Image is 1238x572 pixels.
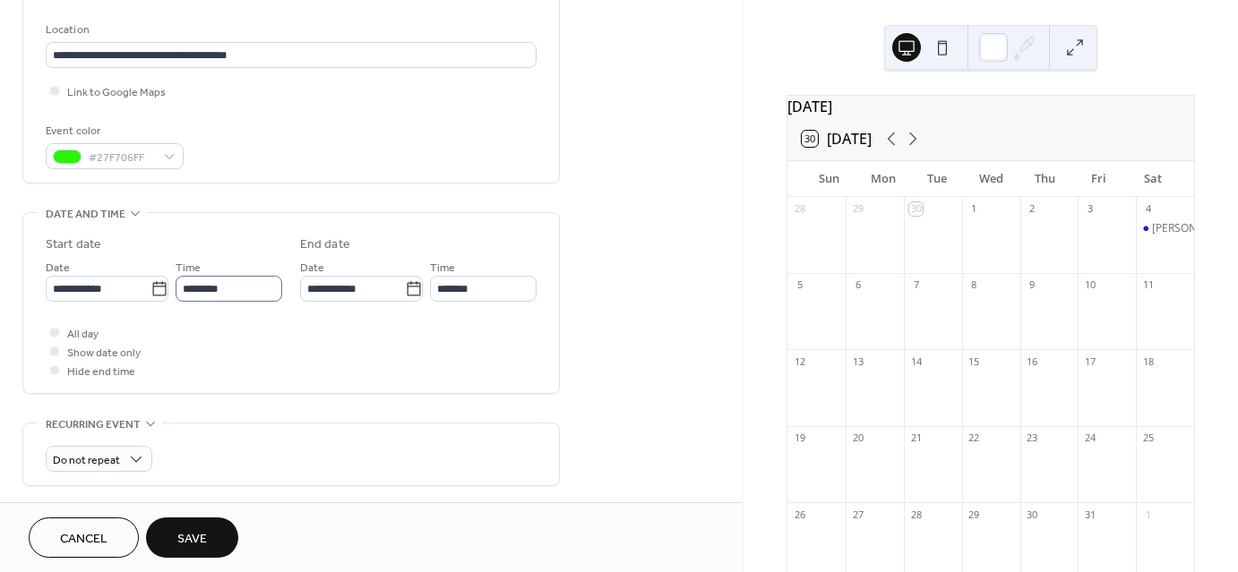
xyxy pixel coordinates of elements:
[851,354,864,368] div: 13
[1141,202,1155,216] div: 4
[60,530,107,549] span: Cancel
[67,363,135,381] span: Hide end time
[1083,354,1096,368] div: 17
[177,530,207,549] span: Save
[1083,202,1096,216] div: 3
[795,126,878,151] button: 30[DATE]
[793,278,806,292] div: 5
[1083,431,1096,445] div: 24
[910,161,964,197] div: Tue
[967,508,981,521] div: 29
[1083,278,1096,292] div: 10
[909,508,923,521] div: 28
[1071,161,1125,197] div: Fri
[851,278,864,292] div: 6
[1141,431,1155,445] div: 25
[46,21,533,39] div: Location
[1141,508,1155,521] div: 1
[967,354,981,368] div: 15
[793,508,806,521] div: 26
[967,431,981,445] div: 22
[1083,508,1096,521] div: 31
[300,259,324,277] span: Date
[29,517,139,558] button: Cancel
[1026,508,1039,521] div: 30
[1018,161,1071,197] div: Thu
[67,344,141,363] span: Show date only
[46,235,101,254] div: Start date
[46,259,70,277] span: Date
[793,431,806,445] div: 19
[1141,354,1155,368] div: 18
[964,161,1018,197] div: Wed
[967,278,981,292] div: 8
[300,235,350,254] div: End date
[430,259,455,277] span: Time
[46,122,180,141] div: Event color
[855,161,909,197] div: Mon
[851,508,864,521] div: 27
[46,205,125,224] span: Date and time
[851,202,864,216] div: 29
[909,202,923,216] div: 30
[1026,202,1039,216] div: 2
[67,83,166,102] span: Link to Google Maps
[909,431,923,445] div: 21
[787,96,1194,117] div: [DATE]
[1136,221,1194,236] div: Rad Chad's Regular Rendezvous
[176,259,201,277] span: Time
[851,431,864,445] div: 20
[1026,431,1039,445] div: 23
[46,415,141,434] span: Recurring event
[89,149,155,167] span: #27F706FF
[909,354,923,368] div: 14
[1026,354,1039,368] div: 16
[802,161,855,197] div: Sun
[1126,161,1180,197] div: Sat
[967,202,981,216] div: 1
[793,354,806,368] div: 12
[1141,278,1155,292] div: 11
[793,202,806,216] div: 28
[909,278,923,292] div: 7
[53,450,120,471] span: Do not repeat
[67,325,99,344] span: All day
[146,517,238,558] button: Save
[1026,278,1039,292] div: 9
